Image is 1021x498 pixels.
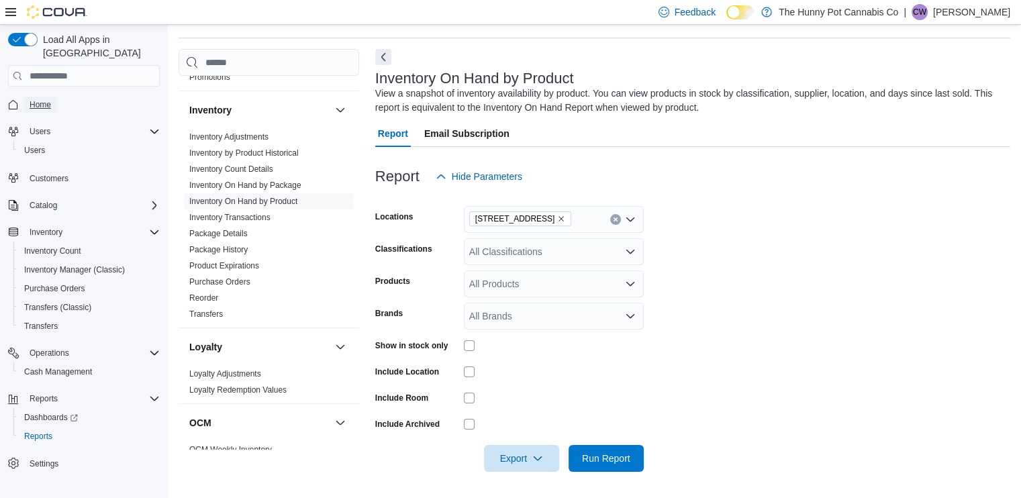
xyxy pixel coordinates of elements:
[19,318,63,334] a: Transfers
[24,302,91,313] span: Transfers (Classic)
[19,262,130,278] a: Inventory Manager (Classic)
[30,227,62,238] span: Inventory
[24,169,160,186] span: Customers
[24,431,52,442] span: Reports
[625,246,636,257] button: Open list of options
[19,142,160,158] span: Users
[189,244,248,255] span: Package History
[30,200,57,211] span: Catalog
[332,102,348,118] button: Inventory
[430,163,528,190] button: Hide Parameters
[24,391,63,407] button: Reports
[675,5,716,19] span: Feedback
[19,318,160,334] span: Transfers
[19,428,58,444] a: Reports
[30,173,68,184] span: Customers
[24,345,160,361] span: Operations
[469,211,572,226] span: 5035 Hurontario St
[189,277,250,287] a: Purchase Orders
[13,279,165,298] button: Purchase Orders
[19,243,160,259] span: Inventory Count
[569,445,644,472] button: Run Report
[24,391,160,407] span: Reports
[24,345,75,361] button: Operations
[189,444,272,455] span: OCM Weekly Inventory
[189,309,223,319] a: Transfers
[375,49,391,65] button: Next
[189,260,259,271] span: Product Expirations
[24,412,78,423] span: Dashboards
[30,348,69,358] span: Operations
[24,197,62,213] button: Catalog
[24,145,45,156] span: Users
[189,132,269,142] span: Inventory Adjustments
[24,283,85,294] span: Purchase Orders
[189,416,330,430] button: OCM
[24,321,58,332] span: Transfers
[189,293,218,303] a: Reorder
[189,103,232,117] h3: Inventory
[189,72,230,83] span: Promotions
[24,96,160,113] span: Home
[19,262,160,278] span: Inventory Manager (Classic)
[13,408,165,427] a: Dashboards
[24,246,81,256] span: Inventory Count
[375,340,448,351] label: Show in stock only
[189,228,248,239] span: Package Details
[24,224,68,240] button: Inventory
[189,385,287,395] a: Loyalty Redemption Values
[3,122,165,141] button: Users
[24,264,125,275] span: Inventory Manager (Classic)
[452,170,522,183] span: Hide Parameters
[19,299,97,315] a: Transfers (Classic)
[189,164,273,175] span: Inventory Count Details
[912,4,928,20] div: Cassidy Wales
[19,364,97,380] a: Cash Management
[375,366,439,377] label: Include Location
[625,311,636,321] button: Open list of options
[189,213,271,222] a: Inventory Transactions
[13,242,165,260] button: Inventory Count
[375,168,420,185] h3: Report
[24,197,160,213] span: Catalog
[179,366,359,403] div: Loyalty
[625,279,636,289] button: Open list of options
[3,168,165,187] button: Customers
[557,215,565,223] button: Remove 5035 Hurontario St from selection in this group
[189,309,223,319] span: Transfers
[375,308,403,319] label: Brands
[332,339,348,355] button: Loyalty
[24,170,74,187] a: Customers
[30,458,58,469] span: Settings
[375,244,432,254] label: Classifications
[779,4,898,20] p: The Hunny Pot Cannabis Co
[189,181,301,190] a: Inventory On Hand by Package
[189,368,261,379] span: Loyalty Adjustments
[375,211,414,222] label: Locations
[179,129,359,328] div: Inventory
[189,72,230,82] a: Promotions
[189,245,248,254] a: Package History
[19,243,87,259] a: Inventory Count
[475,212,555,226] span: [STREET_ADDRESS]
[19,409,83,426] a: Dashboards
[189,445,272,454] a: OCM Weekly Inventory
[189,164,273,174] a: Inventory Count Details
[189,148,299,158] a: Inventory by Product Historical
[19,364,160,380] span: Cash Management
[582,452,630,465] span: Run Report
[24,224,160,240] span: Inventory
[24,456,64,472] a: Settings
[30,126,50,137] span: Users
[424,120,509,147] span: Email Subscription
[3,223,165,242] button: Inventory
[13,141,165,160] button: Users
[189,229,248,238] a: Package Details
[378,120,408,147] span: Report
[3,389,165,408] button: Reports
[179,442,359,463] div: OCM
[610,214,621,225] button: Clear input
